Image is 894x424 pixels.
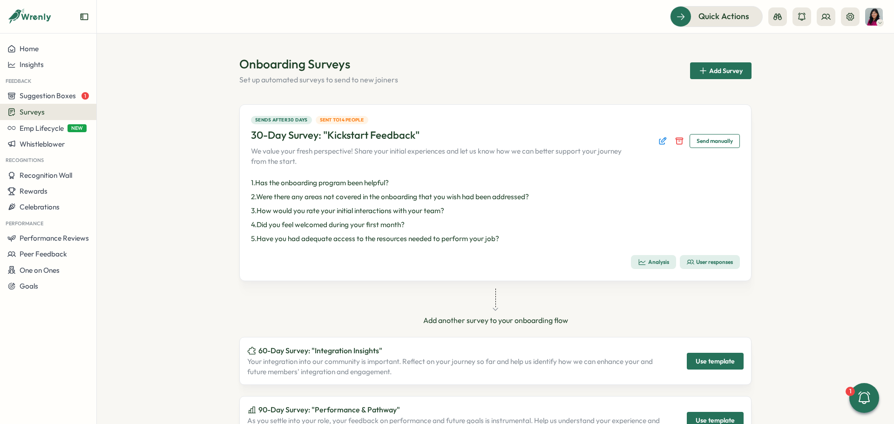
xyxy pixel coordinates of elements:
[247,357,664,377] p: Your integration into our community is important. Reflect on your journey so far and help us iden...
[68,124,87,132] span: NEW
[846,387,855,396] div: 1
[696,353,735,369] span: Use template
[247,404,664,416] p: 90-Day Survey: "Performance & Pathway"
[849,383,879,413] button: 1
[20,234,89,242] span: Performance Reviews
[697,135,733,148] span: Send manually
[687,258,733,266] div: User responses
[20,91,76,100] span: Suggestion Boxes
[680,255,740,269] button: User responses
[239,74,398,86] p: Set up automated surveys to send to new joiners
[20,171,72,180] span: Recognition Wall
[673,135,686,148] button: Disable survey
[865,8,883,26] img: Kat Haynes
[20,282,38,290] span: Goals
[251,234,740,244] p: 5 . Have you had adequate access to the resources needed to perform your job?
[20,187,47,195] span: Rewards
[687,353,744,370] button: Use template
[670,6,763,27] button: Quick Actions
[20,60,44,69] span: Insights
[251,178,740,188] p: 1 . Has the onboarding program been helpful?
[251,128,420,142] h3: 30-Day Survey: "Kickstart Feedback"
[247,345,664,357] p: 60-Day Survey: "Integration Insights"
[251,220,740,230] p: 4 . Did you feel welcomed during your first month?
[80,12,89,21] button: Expand sidebar
[631,255,676,269] button: Analysis
[251,206,740,216] p: 3 . How would you rate your initial interactions with your team?
[20,266,60,275] span: One on Ones
[251,146,637,167] p: We value your fresh perspective! Share your initial experiences and let us know how we can better...
[81,92,89,100] span: 1
[690,134,740,148] button: Send manually
[690,62,752,79] button: Add Survey
[631,255,676,269] a: Analysis
[20,202,60,211] span: Celebrations
[709,67,743,74] span: Add Survey
[20,140,65,148] span: Whistleblower
[20,249,67,258] span: Peer Feedback
[20,108,45,116] span: Surveys
[423,315,568,326] p: Add another survey to your onboarding flow
[320,116,364,124] span: Sent to 14 people
[638,258,669,266] div: Analysis
[239,56,398,72] h1: Onboarding Surveys
[251,192,740,202] p: 2 . Were there any areas not covered in the onboarding that you wish had been addressed?
[20,124,64,133] span: Emp Lifecycle
[20,44,39,53] span: Home
[656,135,669,148] button: Edit survey
[255,116,308,124] span: Sends after 30 days
[698,10,749,22] span: Quick Actions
